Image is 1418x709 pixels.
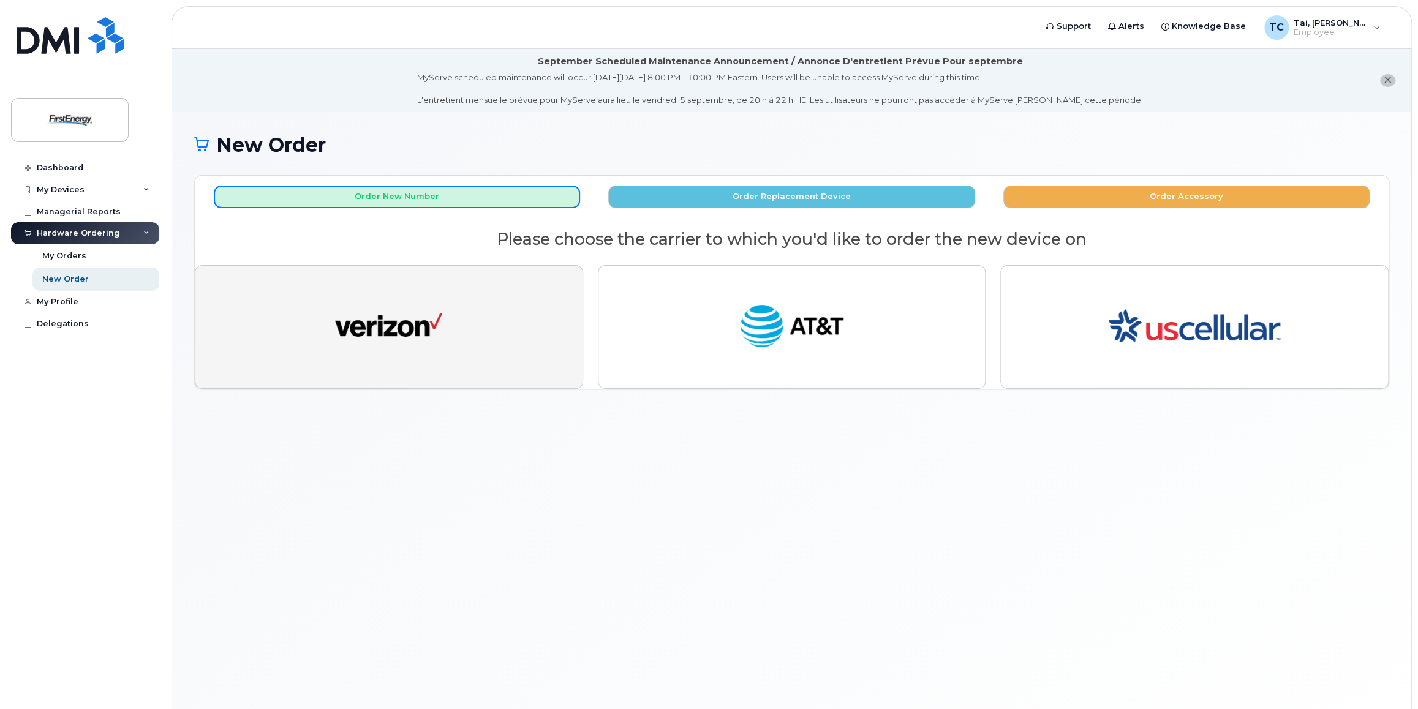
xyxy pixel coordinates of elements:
[738,299,845,354] img: at_t-fb3d24644a45acc70fc72cc47ce214d34099dfd970ee3ae2334e4251f9d920fd.png
[1365,656,1409,700] iframe: Messenger Launcher
[608,186,975,208] button: Order Replacement Device
[538,55,1023,68] div: September Scheduled Maintenance Announcement / Annonce D'entretient Prévue Pour septembre
[194,134,1389,156] h1: New Order
[335,299,442,354] img: verizon-ab2890fd1dd4a6c9cf5f392cd2db4626a3dae38ee8226e09bcb5c993c4c79f81.png
[214,186,580,208] button: Order New Number
[1003,186,1370,208] button: Order Accessory
[1109,276,1280,378] img: us-53c3169632288c49726f5d6ca51166ebf3163dd413c8a1bd00aedf0ff3a7123e.png
[195,230,1389,249] h2: Please choose the carrier to which you'd like to order the new device on
[417,72,1143,106] div: MyServe scheduled maintenance will occur [DATE][DATE] 8:00 PM - 10:00 PM Eastern. Users will be u...
[1380,74,1395,87] button: close notification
